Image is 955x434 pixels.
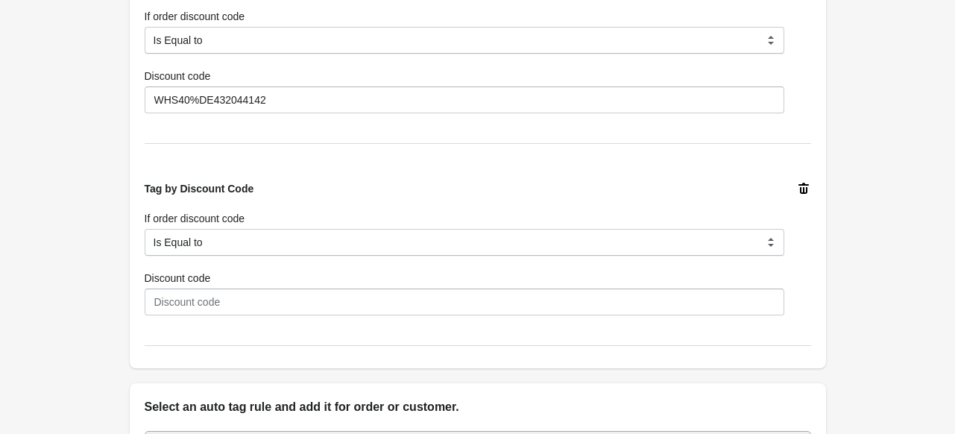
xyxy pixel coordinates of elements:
input: Discount code [145,289,784,315]
label: If order discount code [145,9,245,24]
label: Discount code [145,69,211,84]
span: Tag by Discount Code [145,183,254,195]
input: Discount code [145,87,784,113]
h2: Select an auto tag rule and add it for order or customer. [145,398,811,416]
label: If order discount code [145,211,245,226]
label: Discount code [145,271,211,286]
